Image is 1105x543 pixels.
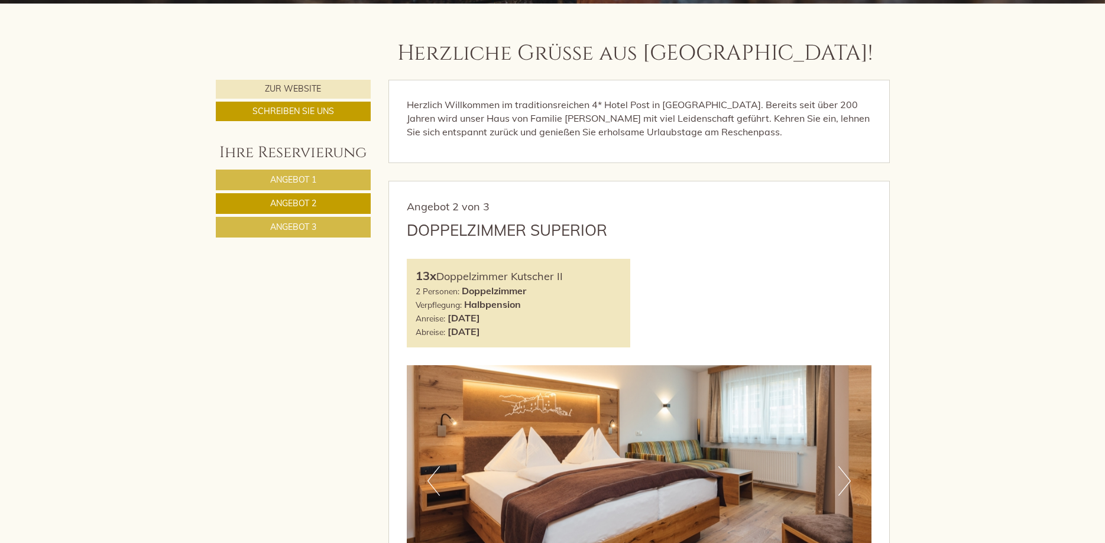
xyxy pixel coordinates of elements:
small: Abreise: [416,327,445,337]
small: Anreise: [416,313,445,323]
a: Schreiben Sie uns [216,102,371,121]
p: Herzlich Willkommen im traditionsreichen 4* Hotel Post in [GEOGRAPHIC_DATA]. Bereits seit über 20... [407,98,871,139]
b: Doppelzimmer [462,285,526,297]
b: [DATE] [448,326,480,337]
button: Previous [427,466,440,496]
a: Zur Website [216,80,371,99]
small: 2 Personen: [416,286,459,296]
div: Ihre Reservierung [216,142,371,164]
span: Angebot 1 [270,174,316,185]
b: Halbpension [464,298,521,310]
span: Angebot 3 [270,222,316,232]
div: Doppelzimmer Kutscher II [416,268,621,285]
h1: Herzliche Grüße aus [GEOGRAPHIC_DATA]! [397,42,873,66]
b: 13x [416,268,436,283]
button: Next [838,466,851,496]
b: [DATE] [448,312,480,324]
small: Verpflegung: [416,300,462,310]
div: DOPPELZIMMER SUPERIOR [407,219,607,241]
span: Angebot 2 [270,198,316,209]
span: Angebot 2 von 3 [407,200,490,213]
